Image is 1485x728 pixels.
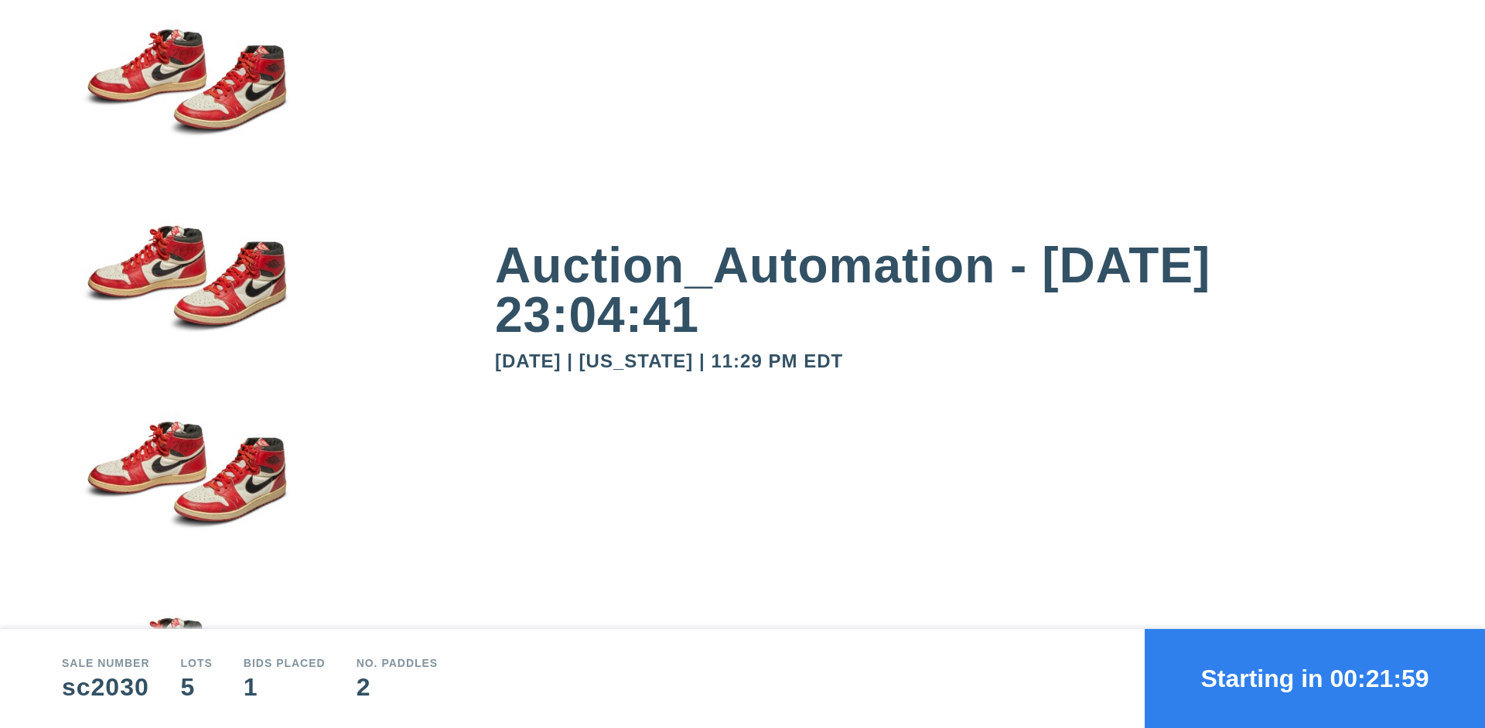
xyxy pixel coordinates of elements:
div: 5 [181,675,213,699]
button: Starting in 00:21:59 [1145,629,1485,728]
div: Lots [181,658,213,668]
div: Sale number [62,658,150,668]
img: small [62,3,309,200]
div: 1 [244,675,326,699]
img: small [62,200,309,396]
div: 2 [357,675,439,699]
div: Bids Placed [244,658,326,668]
div: Auction_Automation - [DATE] 23:04:41 [495,241,1423,340]
div: No. Paddles [357,658,439,668]
div: sc2030 [62,675,150,699]
div: [DATE] | [US_STATE] | 11:29 PM EDT [495,352,1423,371]
img: small [62,395,309,592]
